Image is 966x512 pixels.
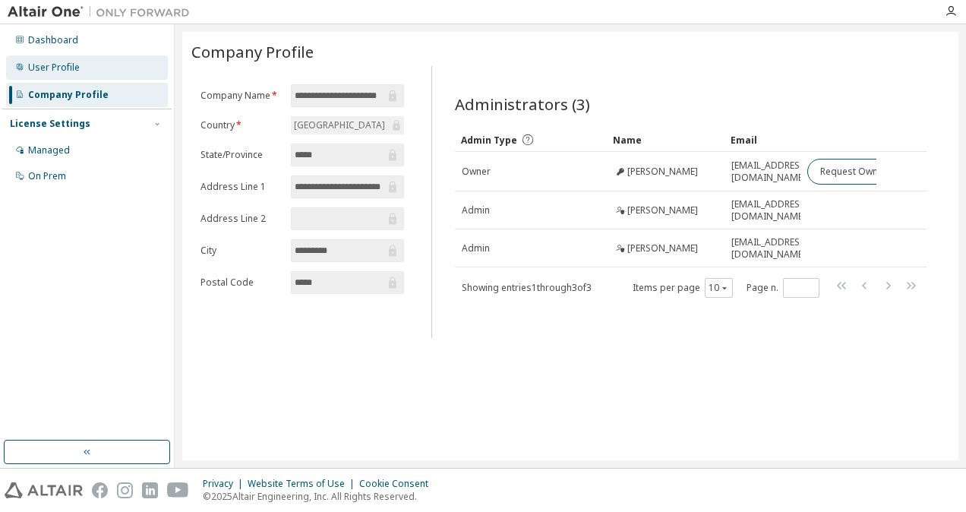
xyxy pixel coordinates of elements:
div: Privacy [203,478,248,490]
span: Admin [462,204,490,216]
div: Email [731,128,794,152]
span: Administrators (3) [455,93,590,115]
span: Showing entries 1 through 3 of 3 [462,281,592,294]
img: facebook.svg [92,482,108,498]
img: altair_logo.svg [5,482,83,498]
div: Cookie Consent [359,478,437,490]
label: Address Line 2 [200,213,282,225]
span: [EMAIL_ADDRESS][DOMAIN_NAME] [731,236,808,261]
p: © 2025 Altair Engineering, Inc. All Rights Reserved. [203,490,437,503]
img: Altair One [8,5,197,20]
span: Company Profile [191,41,314,62]
button: Request Owner Change [807,159,936,185]
span: Owner [462,166,491,178]
div: License Settings [10,118,90,130]
img: youtube.svg [167,482,189,498]
label: Company Name [200,90,282,102]
div: Managed [28,144,70,156]
span: [PERSON_NAME] [627,242,698,254]
div: Company Profile [28,89,109,101]
label: Country [200,119,282,131]
div: Name [613,128,718,152]
div: User Profile [28,62,80,74]
span: Admin [462,242,490,254]
button: 10 [709,282,729,294]
span: Items per page [633,278,733,298]
span: [PERSON_NAME] [627,166,698,178]
label: City [200,245,282,257]
span: [PERSON_NAME] [627,204,698,216]
label: Address Line 1 [200,181,282,193]
div: On Prem [28,170,66,182]
span: Admin Type [461,134,517,147]
div: Dashboard [28,34,78,46]
img: linkedin.svg [142,482,158,498]
span: [EMAIL_ADDRESS][DOMAIN_NAME] [731,160,808,184]
div: [GEOGRAPHIC_DATA] [291,116,404,134]
label: Postal Code [200,277,282,289]
label: State/Province [200,149,282,161]
div: Website Terms of Use [248,478,359,490]
span: Page n. [747,278,819,298]
span: [EMAIL_ADDRESS][DOMAIN_NAME] [731,198,808,223]
img: instagram.svg [117,482,133,498]
div: [GEOGRAPHIC_DATA] [292,117,387,134]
